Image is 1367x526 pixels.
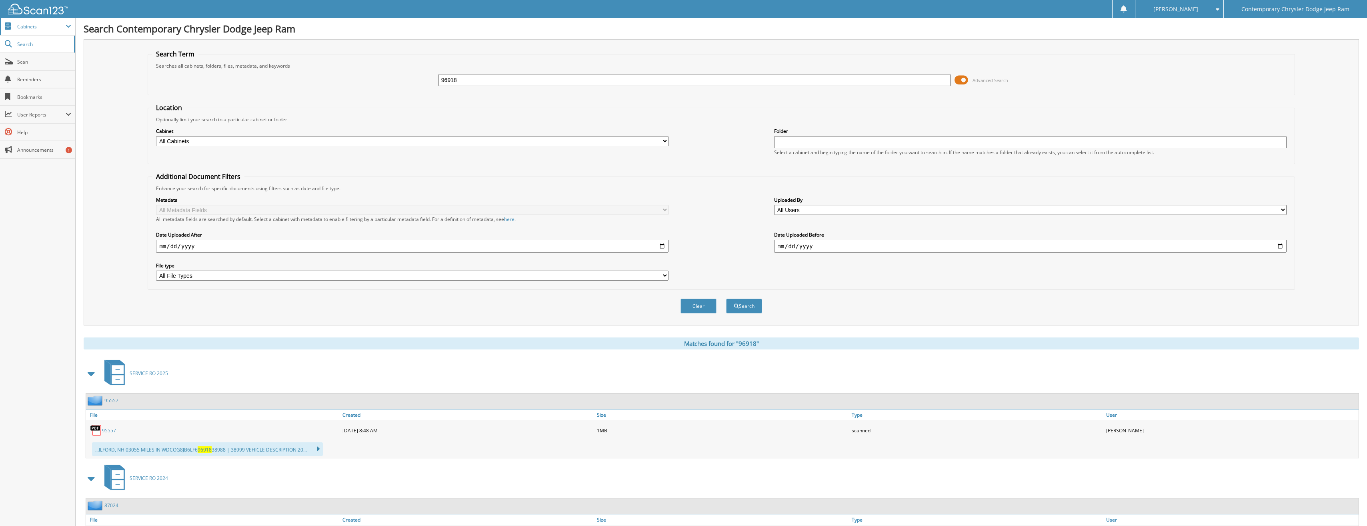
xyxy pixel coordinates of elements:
a: User [1104,514,1359,525]
a: Size [595,410,849,420]
div: 1MB [595,422,849,438]
a: Created [340,410,595,420]
span: 96918 [198,446,212,453]
div: scanned [850,422,1104,438]
label: Date Uploaded After [156,231,668,238]
span: [PERSON_NAME] [1153,7,1198,12]
span: User Reports [17,111,66,118]
a: Type [850,410,1104,420]
input: start [156,240,668,253]
div: Select a cabinet and begin typing the name of the folder you want to search in. If the name match... [774,149,1286,156]
a: 95557 [104,397,118,404]
img: folder2.png [88,396,104,406]
span: Cabinets [17,23,66,30]
span: SERVICE RO 2025 [130,370,168,377]
a: Type [850,514,1104,525]
div: Optionally limit your search to a particular cabinet or folder [152,116,1290,123]
label: Date Uploaded Before [774,231,1286,238]
div: All metadata fields are searched by default. Select a cabinet with metadata to enable filtering b... [156,216,668,223]
iframe: Chat Widget [1327,488,1367,526]
a: SERVICE RO 2024 [100,462,168,494]
label: File type [156,262,668,269]
a: Size [595,514,849,525]
label: Metadata [156,197,668,203]
a: File [86,410,340,420]
span: Reminders [17,76,71,83]
span: Announcements [17,147,71,153]
a: 95557 [102,427,116,434]
button: Clear [680,299,717,313]
span: Search [17,41,70,48]
div: Searches all cabinets, folders, files, metadata, and keywords [152,62,1290,69]
img: scan123-logo-white.svg [8,4,68,14]
a: SERVICE RO 2025 [100,357,168,389]
h1: Search Contemporary Chrysler Dodge Jeep Ram [84,22,1359,35]
a: here [504,216,514,223]
span: Help [17,129,71,136]
a: Created [340,514,595,525]
label: Folder [774,128,1286,135]
legend: Search Term [152,50,198,58]
div: [DATE] 8:48 AM [340,422,595,438]
span: Advanced Search [973,77,1008,83]
legend: Location [152,103,186,112]
div: 1 [66,147,72,153]
label: Cabinet [156,128,668,135]
span: Bookmarks [17,94,71,100]
span: Scan [17,58,71,65]
a: User [1104,410,1359,420]
div: [PERSON_NAME] [1104,422,1359,438]
input: end [774,240,1286,253]
span: SERVICE RO 2024 [130,475,168,482]
a: File [86,514,340,525]
label: Uploaded By [774,197,1286,203]
a: 87024 [104,502,118,509]
div: Matches found for "96918" [84,337,1359,349]
div: ...ILFORD, NH 03055 MILES IN WDCOG8JB6LF6 38988 | 38999 VEHICLE DESCRIPTION 20... [92,442,323,456]
button: Search [726,299,762,313]
span: Contemporary Chrysler Dodge Jeep Ram [1241,7,1349,12]
img: folder2.png [88,500,104,510]
legend: Additional Document Filters [152,172,244,181]
img: PDF.png [90,424,102,436]
div: Enhance your search for specific documents using filters such as date and file type. [152,185,1290,192]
